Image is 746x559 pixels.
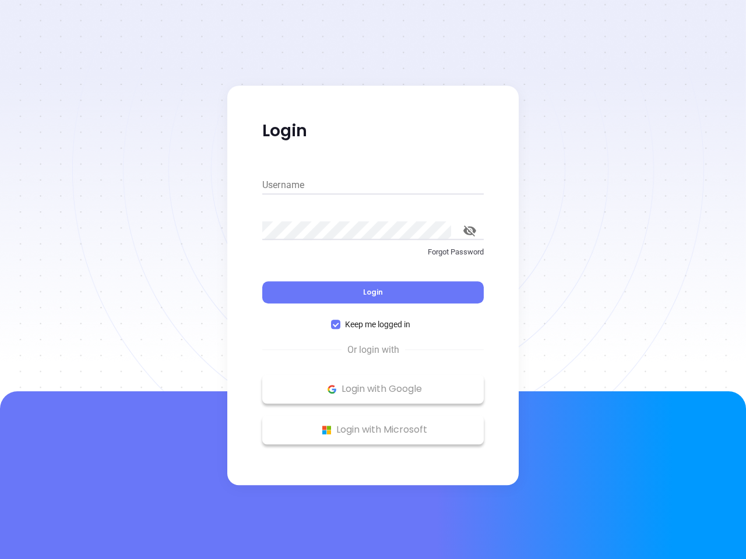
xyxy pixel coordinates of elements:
button: Microsoft Logo Login with Microsoft [262,415,484,444]
span: Login [363,287,383,297]
a: Forgot Password [262,246,484,267]
p: Forgot Password [262,246,484,258]
button: Login [262,281,484,303]
img: Google Logo [325,382,339,397]
p: Login with Microsoft [268,421,478,438]
p: Login with Google [268,380,478,398]
span: Or login with [342,343,405,357]
span: Keep me logged in [340,318,415,331]
button: toggle password visibility [456,217,484,245]
img: Microsoft Logo [319,423,334,437]
button: Google Logo Login with Google [262,374,484,404]
p: Login [262,121,484,141]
